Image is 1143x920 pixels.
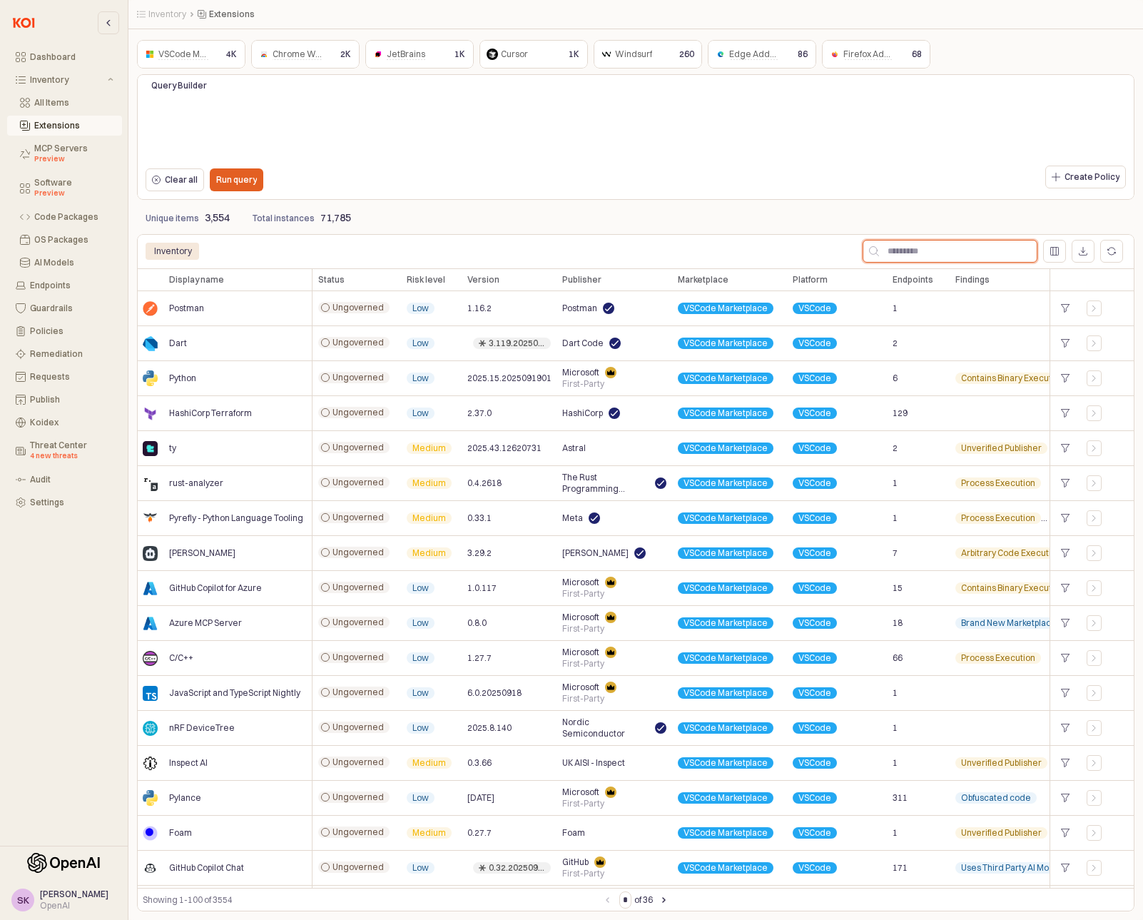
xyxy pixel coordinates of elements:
span: Unverified Publisher [961,757,1042,769]
span: Edge Add-ons [729,49,788,60]
button: SK [11,889,34,911]
span: VSCode Marketplace [684,373,768,384]
button: Guardrails [7,298,122,318]
span: Status [318,274,345,285]
span: VSCode [798,687,831,699]
span: VSCode Marketplace [684,862,768,874]
span: Contains Binary Executable [961,373,1069,384]
div: Endpoints [30,280,113,290]
span: Version [467,274,499,285]
span: VSCode [798,408,831,419]
p: 71,785 [320,211,351,226]
div: + [1056,299,1075,318]
span: 129 [893,408,908,419]
span: JavaScript and TypeScript Nightly [169,687,300,699]
span: 1.27.7 [467,652,492,664]
span: Postman [562,303,597,314]
div: + [1056,579,1075,597]
span: 1 [893,757,898,769]
span: Low [412,582,429,594]
div: Preview [34,188,113,199]
div: Windsurf260 [594,40,702,69]
span: Ungoverned [332,861,384,873]
span: HashiCorp Terraform [169,408,252,419]
span: VSCode Marketplace [684,827,768,839]
span: VSCode [798,303,831,314]
span: rust-analyzer [169,477,223,489]
span: Ungoverned [332,757,384,768]
span: 2 [893,443,898,454]
button: Policies [7,321,122,341]
button: All Items [7,93,122,113]
div: Inventory [146,243,200,260]
input: Page [620,892,631,908]
span: Low [412,408,429,419]
span: Medium [412,477,446,489]
div: + [1056,369,1075,388]
span: Low [412,792,429,804]
span: nRF DeviceTree [169,722,235,734]
span: Unverified Publisher [961,443,1042,454]
div: + [1056,439,1075,458]
span: Foam [562,827,585,839]
div: MCP Servers [34,143,113,165]
div: All Items [34,98,113,108]
div: Remediation [30,349,113,359]
span: VSCode Marketplace [158,49,243,60]
button: Run query [210,168,263,191]
p: 3,554 [205,211,230,226]
span: Pyrefly - Python Language Tooling [169,512,303,524]
span: VSCode [798,443,831,454]
span: [PERSON_NAME] [169,547,235,559]
div: Publish [30,395,113,405]
span: VSCode Marketplace [684,792,768,804]
button: OS Packages [7,230,122,250]
button: Koidex [7,413,122,433]
span: Microsoft [562,612,599,623]
div: Cursor1K [479,40,588,69]
span: Ungoverned [332,407,384,418]
div: Koidex [30,418,113,428]
span: Inspect AI [169,757,208,769]
span: Unverified Publisher [961,827,1042,839]
span: Astral [562,443,586,454]
div: Settings [30,497,113,507]
span: Low [412,722,429,734]
span: Ungoverned [332,687,384,698]
span: 2025.43.12620731 [467,443,542,454]
span: 1 [893,827,898,839]
span: 2.37.0 [467,408,492,419]
span: [DATE] [467,792,494,804]
span: Obfuscated code [961,792,1031,804]
span: Low [412,652,429,664]
div: + [1056,404,1075,423]
span: HashiCorp [562,408,603,419]
button: Threat Center [7,435,122,467]
div: + [1056,649,1075,667]
span: VSCode [798,792,831,804]
div: Cursor [501,47,528,61]
span: Meta [562,512,583,524]
span: Firefox Add-ons [843,49,908,60]
span: Low [412,687,429,699]
span: VSCode [798,512,831,524]
button: Software [7,173,122,204]
p: 4K [226,48,237,61]
span: [PERSON_NAME] [40,889,108,899]
div: Chrome Web Store2K [251,40,360,69]
div: Policies [30,326,113,336]
label: of 36 [634,893,653,907]
span: Process Execution [961,652,1035,664]
span: 2025.8.140 [467,722,512,734]
span: Display name [169,274,224,285]
span: Medium [412,512,446,524]
button: Remediation [7,344,122,364]
button: AI Models [7,253,122,273]
div: 3.119.20250918 [489,338,545,349]
span: First-Party [562,868,604,879]
span: First-Party [562,588,604,600]
div: Code Packages [34,212,113,222]
span: C/C++ [169,652,193,664]
span: [PERSON_NAME] [562,547,629,559]
span: 171 [893,862,908,874]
